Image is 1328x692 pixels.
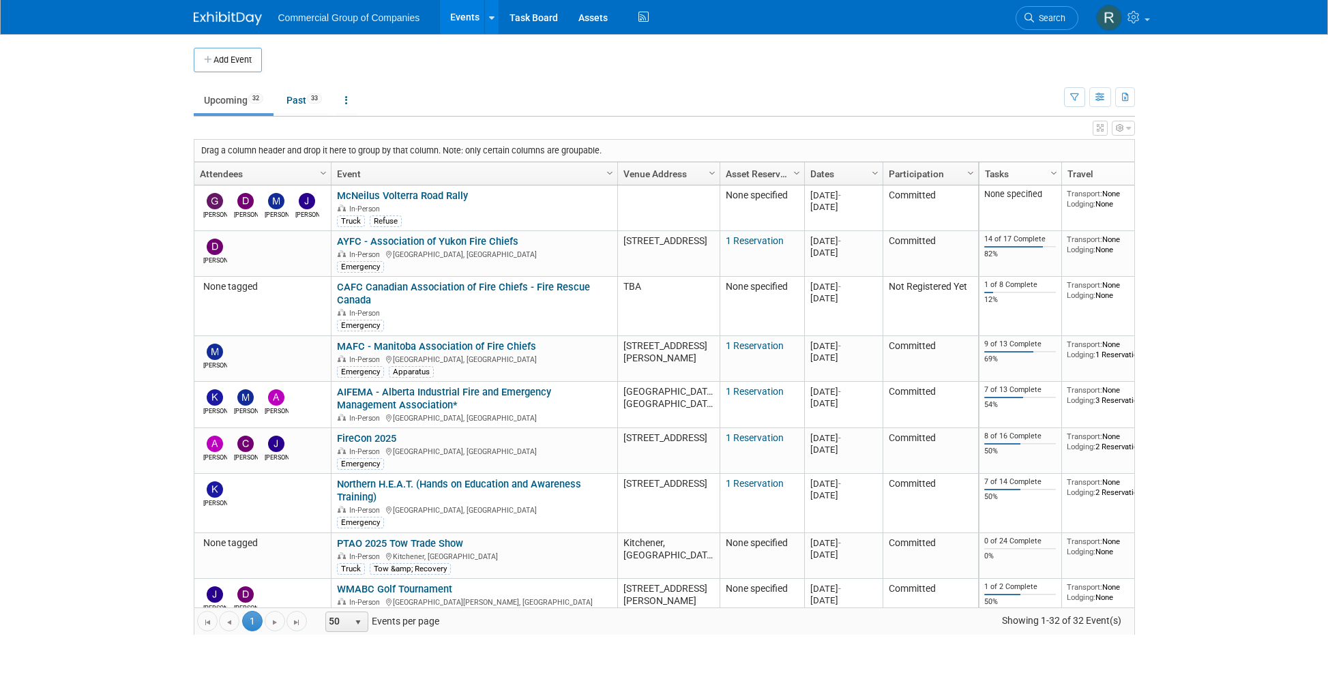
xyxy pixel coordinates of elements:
[295,209,319,220] div: Jason Fast
[810,247,876,258] div: [DATE]
[838,190,841,200] span: -
[316,162,331,183] a: Column Settings
[349,598,384,607] span: In-Person
[963,162,978,183] a: Column Settings
[269,617,280,628] span: Go to the next page
[337,366,384,377] div: Emergency
[1067,442,1095,451] span: Lodging:
[883,382,978,428] td: Committed
[965,168,976,179] span: Column Settings
[224,617,235,628] span: Go to the previous page
[838,584,841,594] span: -
[984,385,1056,395] div: 7 of 13 Complete
[883,336,978,382] td: Committed
[726,583,788,594] span: None specified
[868,162,883,183] a: Column Settings
[203,406,227,416] div: Kelly Mayhew
[194,48,262,72] button: Add Event
[349,355,384,364] span: In-Person
[268,436,284,452] img: Jamie Zimmerman
[726,432,784,443] a: 1 Reservation
[1067,582,1102,592] span: Transport:
[234,452,258,462] div: Cole Mattern
[1067,432,1165,451] div: None 2 Reservations
[265,209,289,220] div: Morgan MacKay
[337,537,463,550] a: PTAO 2025 Tow Trade Show
[194,87,274,113] a: Upcoming32
[602,162,617,183] a: Column Settings
[1067,487,1095,497] span: Lodging:
[337,162,608,185] a: Event
[617,336,720,382] td: [STREET_ADDRESS][PERSON_NAME]
[1067,385,1102,395] span: Transport:
[984,295,1056,305] div: 12%
[883,579,978,636] td: Committed
[337,340,536,352] a: MAFC - Manitoba Association of Fire Chiefs
[1067,245,1095,254] span: Lodging:
[789,162,804,183] a: Column Settings
[883,533,978,579] td: Committed
[810,190,876,201] div: [DATE]
[203,498,227,508] div: Kelly Mayhew
[349,506,384,515] span: In-Person
[1067,280,1102,290] span: Transport:
[1067,537,1165,556] div: None None
[242,611,263,631] span: 1
[838,433,841,443] span: -
[1048,168,1059,179] span: Column Settings
[705,162,720,183] a: Column Settings
[810,595,876,606] div: [DATE]
[617,382,720,428] td: [GEOGRAPHIC_DATA], [GEOGRAPHIC_DATA]
[1067,537,1102,546] span: Transport:
[883,428,978,474] td: Committed
[726,478,784,489] a: 1 Reservation
[1067,477,1102,487] span: Transport:
[268,389,284,406] img: Adam Dingman
[984,582,1056,592] div: 1 of 2 Complete
[810,549,876,560] div: [DATE]
[338,309,346,316] img: In-Person Event
[389,366,434,377] div: Apparatus
[1067,280,1165,300] div: None None
[1067,162,1162,185] a: Travel
[1067,235,1102,244] span: Transport:
[617,579,720,636] td: [STREET_ADDRESS][PERSON_NAME][PERSON_NAME][PERSON_NAME]
[810,352,876,363] div: [DATE]
[207,586,223,603] img: Jason Fast
[337,412,611,423] div: [GEOGRAPHIC_DATA], [GEOGRAPHIC_DATA]
[234,603,258,613] div: David West
[353,617,364,628] span: select
[207,193,223,209] img: Gregg Stockdale
[838,479,841,489] span: -
[200,281,325,293] div: None tagged
[810,340,876,352] div: [DATE]
[989,611,1134,630] span: Showing 1-32 of 32 Event(s)
[883,185,978,231] td: Committed
[810,162,874,185] a: Dates
[207,481,223,498] img: Kelly Mayhew
[1067,432,1102,441] span: Transport:
[810,235,876,247] div: [DATE]
[883,277,978,336] td: Not Registered Yet
[337,517,384,528] div: Emergency
[726,162,795,185] a: Asset Reservations
[291,617,302,628] span: Go to the last page
[984,492,1056,502] div: 50%
[726,537,788,548] span: None specified
[338,506,346,513] img: In-Person Event
[203,603,227,613] div: Jason Fast
[883,474,978,533] td: Committed
[337,445,611,457] div: [GEOGRAPHIC_DATA], [GEOGRAPHIC_DATA]
[203,255,227,265] div: Darren Daviduck
[337,235,518,247] a: AYFC - Association of Yukon Fire Chiefs
[617,474,720,533] td: [STREET_ADDRESS]
[984,400,1056,410] div: 54%
[984,432,1056,441] div: 8 of 16 Complete
[265,406,289,416] div: Adam Dingman
[200,537,325,550] div: None tagged
[1067,395,1095,405] span: Lodging:
[337,386,551,411] a: AIFEMA - Alberta Industrial Fire and Emergency Management Association*
[810,201,876,213] div: [DATE]
[194,140,1134,162] div: Drag a column header and drop it here to group by that column. Note: only certain columns are gro...
[337,478,581,503] a: Northern H.E.A.T. (Hands on Education and Awareness Training)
